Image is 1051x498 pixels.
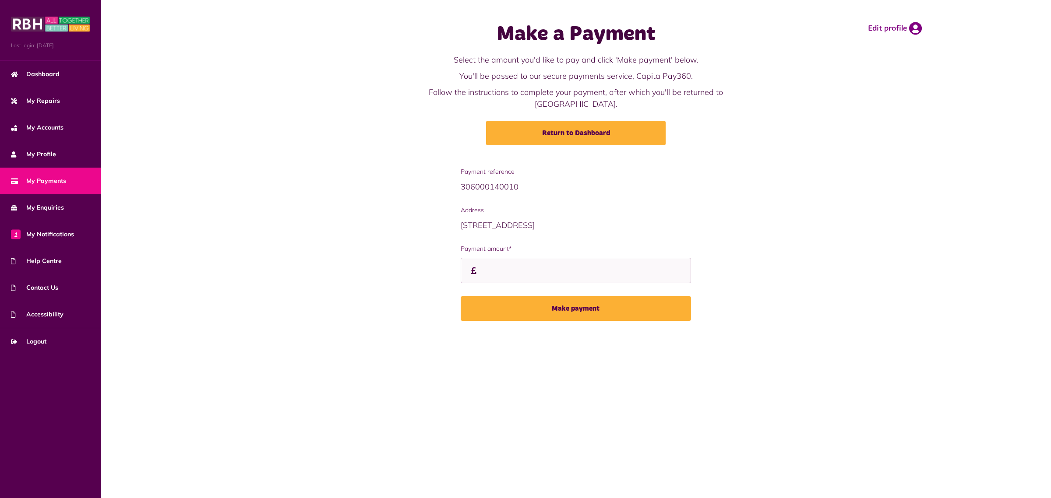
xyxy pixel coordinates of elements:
[11,229,21,239] span: 1
[486,121,666,145] a: Return to Dashboard
[401,54,751,66] p: Select the amount you'd like to pay and click 'Make payment' below.
[11,42,90,49] span: Last login: [DATE]
[401,70,751,82] p: You'll be passed to our secure payments service, Capita Pay360.
[11,96,60,105] span: My Repairs
[11,70,60,79] span: Dashboard
[461,167,691,176] span: Payment reference
[461,296,691,321] button: Make payment
[11,15,90,33] img: MyRBH
[11,123,63,132] span: My Accounts
[401,86,751,110] p: Follow the instructions to complete your payment, after which you'll be returned to [GEOGRAPHIC_D...
[11,203,64,212] span: My Enquiries
[461,220,535,230] span: [STREET_ADDRESS]
[461,182,518,192] span: 306000140010
[11,176,66,186] span: My Payments
[11,230,74,239] span: My Notifications
[461,206,691,215] span: Address
[11,150,56,159] span: My Profile
[11,256,62,266] span: Help Centre
[11,283,58,292] span: Contact Us
[461,244,691,253] label: Payment amount*
[401,22,751,47] h1: Make a Payment
[11,310,63,319] span: Accessibility
[11,337,46,346] span: Logout
[868,22,922,35] a: Edit profile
